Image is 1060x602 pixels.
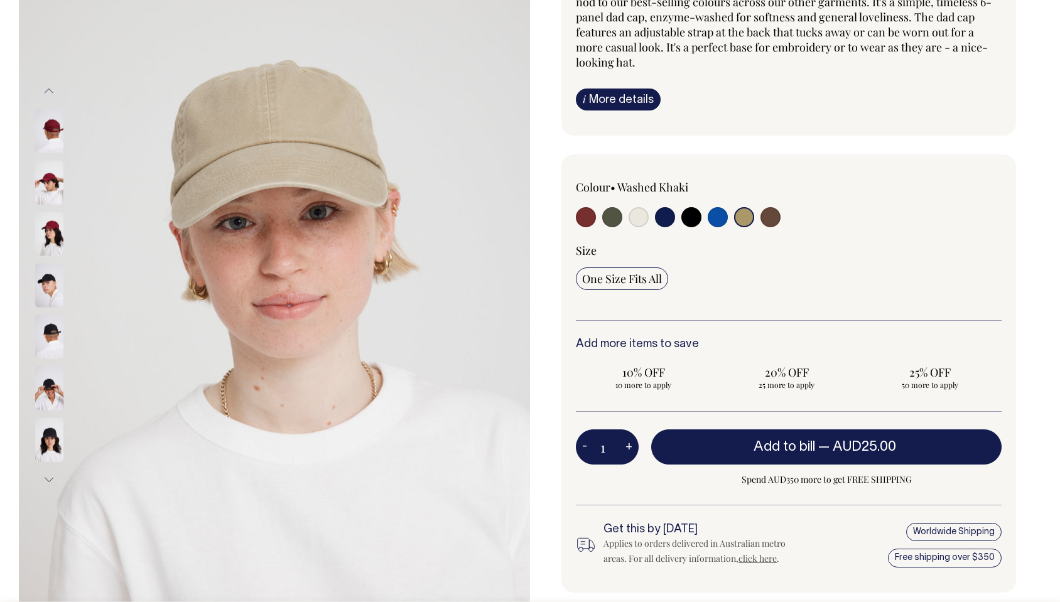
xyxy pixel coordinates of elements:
button: - [576,434,593,460]
img: burgundy [35,109,63,153]
span: 10% OFF [582,365,705,380]
h6: Add more items to save [576,338,1002,351]
span: • [610,180,615,195]
button: Add to bill —AUD25.00 [651,429,1002,465]
span: AUD25.00 [833,441,896,453]
button: Next [40,466,58,494]
div: Size [576,243,1002,258]
img: black [35,264,63,308]
img: burgundy [35,212,63,256]
input: One Size Fits All [576,267,668,290]
button: Previous [40,77,58,105]
h6: Get this by [DATE] [603,524,808,536]
img: burgundy [35,161,63,205]
span: Add to bill [754,441,815,453]
div: Applies to orders delivered in Australian metro areas. For all delivery information, . [603,536,808,566]
img: black [35,418,63,462]
span: — [818,441,899,453]
div: Colour [576,180,746,195]
span: 10 more to apply [582,380,705,390]
span: 25% OFF [868,365,992,380]
input: 10% OFF 10 more to apply [576,361,711,394]
input: 20% OFF 25 more to apply [719,361,855,394]
a: click here [738,552,777,564]
span: i [583,92,586,105]
span: One Size Fits All [582,271,662,286]
span: 20% OFF [725,365,848,380]
img: black [35,315,63,359]
a: iMore details [576,89,661,110]
img: black [35,367,63,411]
button: + [619,434,639,460]
span: Spend AUD350 more to get FREE SHIPPING [651,472,1002,487]
span: 50 more to apply [868,380,992,390]
label: Washed Khaki [617,180,688,195]
input: 25% OFF 50 more to apply [862,361,998,394]
span: 25 more to apply [725,380,848,390]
